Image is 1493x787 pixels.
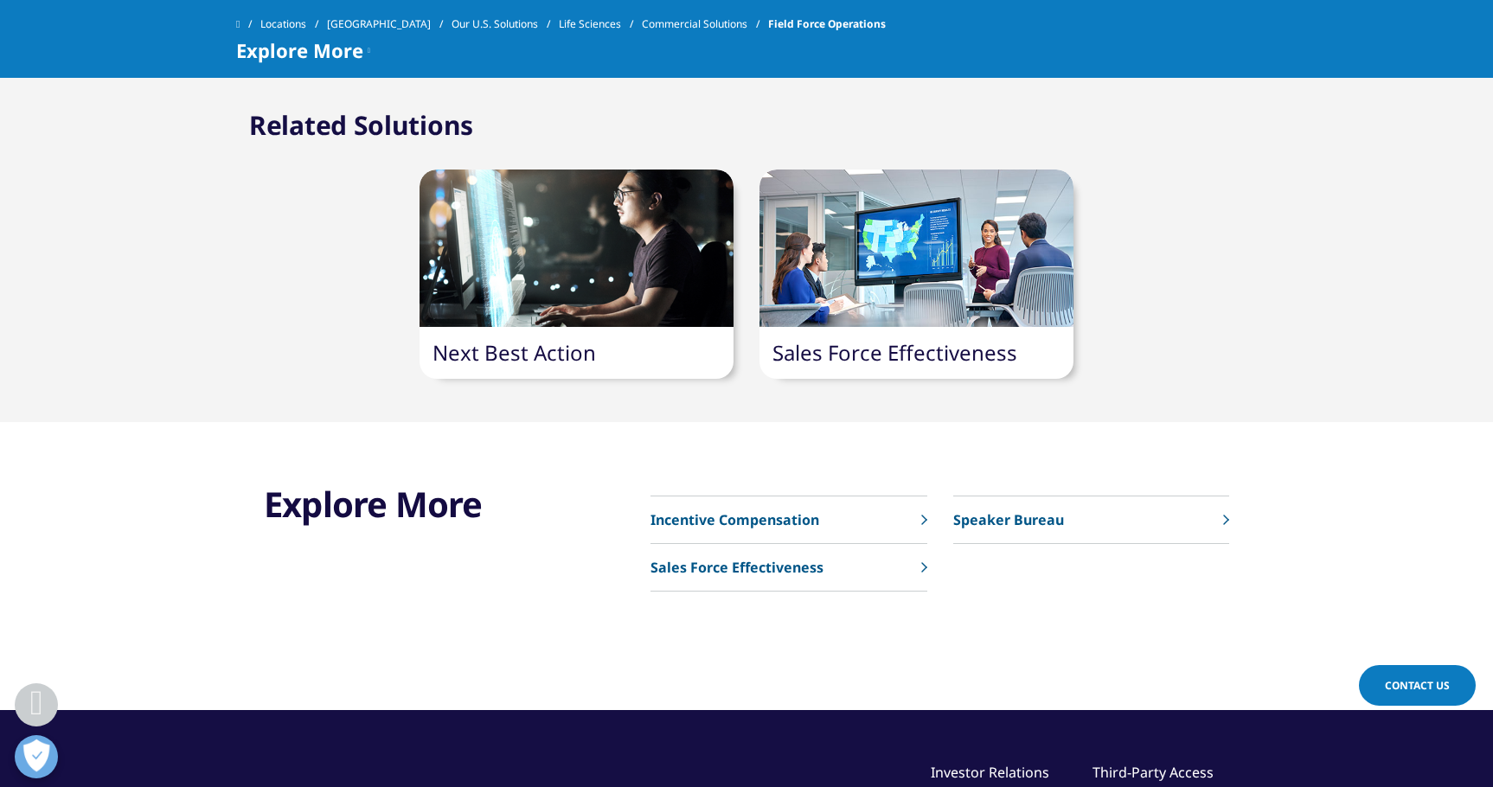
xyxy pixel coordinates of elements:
[260,9,327,40] a: Locations
[264,483,553,526] h3: Explore More
[768,9,886,40] span: Field Force Operations
[1385,678,1450,693] span: Contact Us
[953,496,1229,544] a: Speaker Bureau
[327,9,452,40] a: [GEOGRAPHIC_DATA]
[931,763,1049,782] a: Investor Relations
[650,509,819,530] p: Incentive Compensation
[15,735,58,778] button: Open Preferences
[559,9,642,40] a: Life Sciences
[772,338,1017,367] a: Sales Force Effectiveness
[650,557,823,578] p: Sales Force Effectiveness
[236,40,363,61] span: Explore More
[1359,665,1476,706] a: Contact Us
[642,9,768,40] a: Commercial Solutions
[433,338,596,367] a: Next Best Action
[650,496,926,544] a: Incentive Compensation
[452,9,559,40] a: Our U.S. Solutions
[249,108,473,143] h2: Related Solutions
[953,509,1064,530] p: Speaker Bureau
[1093,763,1214,782] a: Third-Party Access
[650,544,926,592] a: Sales Force Effectiveness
